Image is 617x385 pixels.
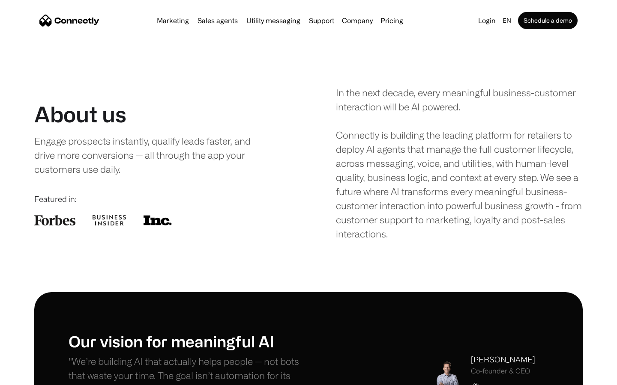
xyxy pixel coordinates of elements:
h1: About us [34,101,126,127]
a: Support [306,17,338,24]
h1: Our vision for meaningful AI [69,332,308,350]
a: Marketing [153,17,192,24]
a: Schedule a demo [518,12,578,29]
div: In the next decade, every meaningful business-customer interaction will be AI powered. Connectly ... [336,86,583,241]
aside: Language selected: English [9,369,51,382]
div: Company [342,15,373,27]
a: Utility messaging [243,17,304,24]
div: Co-founder & CEO [471,367,535,375]
div: [PERSON_NAME] [471,354,535,365]
div: Featured in: [34,193,281,205]
ul: Language list [17,370,51,382]
a: Login [475,15,499,27]
div: en [503,15,511,27]
a: Sales agents [194,17,241,24]
a: Pricing [377,17,407,24]
div: Engage prospects instantly, qualify leads faster, and drive more conversions — all through the ap... [34,134,269,176]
